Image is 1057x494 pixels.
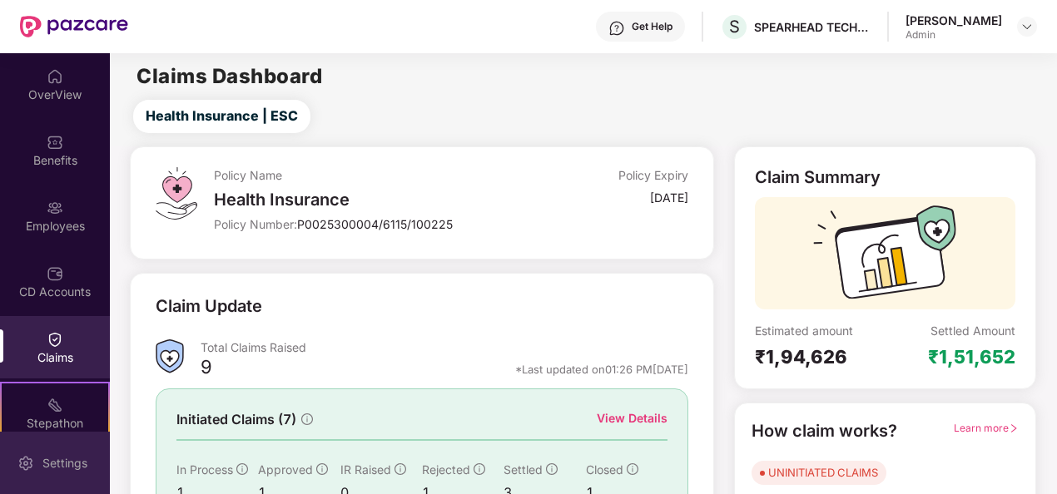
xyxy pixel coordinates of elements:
span: Initiated Claims (7) [176,409,296,430]
span: IR Raised [340,462,391,477]
div: [DATE] [650,190,688,205]
div: Settings [37,455,92,472]
img: svg+xml;base64,PHN2ZyBpZD0iQ2xhaW0iIHhtbG5zPSJodHRwOi8vd3d3LnczLm9yZy8yMDAwL3N2ZyIgd2lkdGg9IjIwIi... [47,331,63,348]
span: Learn more [954,422,1019,434]
div: Health Insurance [214,190,530,210]
div: Claim Update [156,294,262,319]
img: svg+xml;base64,PHN2ZyBpZD0iRHJvcGRvd24tMzJ4MzIiIHhtbG5zPSJodHRwOi8vd3d3LnczLm9yZy8yMDAwL3N2ZyIgd2... [1020,20,1034,33]
h2: Claims Dashboard [136,67,322,86]
div: ₹1,51,652 [928,345,1015,368]
span: info-circle [474,463,485,475]
img: svg+xml;base64,PHN2ZyB3aWR0aD0iMTcyIiBoZWlnaHQ9IjExMyIgdmlld0JveD0iMCAwIDE3MiAxMTMiIGZpbGw9Im5vbm... [813,205,956,309]
div: Settled Amount [930,323,1015,338]
div: How claim works? [752,418,897,444]
img: svg+xml;base64,PHN2ZyBpZD0iQ0RfQWNjb3VudHMiIGRhdGEtbmFtZT0iQ0QgQWNjb3VudHMiIHhtbG5zPSJodHRwOi8vd3... [47,265,63,282]
span: info-circle [627,463,638,475]
span: P0025300004/6115/100225 [297,217,453,231]
span: In Process [176,462,233,477]
button: Health Insurance | ESC [133,100,310,133]
div: 9 [201,355,212,383]
div: SPEARHEAD TECHNOLOGY INDIA PRIVATE LIMITED [754,19,871,35]
span: info-circle [546,463,558,475]
span: Closed [586,462,623,477]
div: Total Claims Raised [201,339,688,355]
div: ₹1,94,626 [755,345,886,368]
img: ClaimsSummaryIcon [156,339,184,373]
span: info-circle [316,463,328,475]
span: info-circle [301,413,313,425]
span: info-circle [236,463,248,475]
div: Claim Summary [755,167,881,187]
img: svg+xml;base64,PHN2ZyBpZD0iSG9tZSIgeG1sbnM9Imh0dHA6Ly93d3cudzMub3JnLzIwMDAvc3ZnIiB3aWR0aD0iMjAiIG... [47,68,63,85]
div: Policy Name [214,167,530,183]
div: UNINITIATED CLAIMS [768,464,878,481]
div: Estimated amount [755,323,886,338]
div: Stepathon [2,415,108,432]
img: New Pazcare Logo [20,16,128,37]
div: Admin [906,28,1002,42]
span: Settled [504,462,543,477]
div: Policy Number: [214,216,530,232]
img: svg+xml;base64,PHN2ZyBpZD0iRW1wbG95ZWVzIiB4bWxucz0iaHR0cDovL3d3dy53My5vcmcvMjAwMC9zdmciIHdpZHRoPS... [47,200,63,216]
img: svg+xml;base64,PHN2ZyBpZD0iQmVuZWZpdHMiIHhtbG5zPSJodHRwOi8vd3d3LnczLm9yZy8yMDAwL3N2ZyIgd2lkdGg9Ij... [47,134,63,151]
div: Policy Expiry [618,167,688,183]
span: S [729,17,740,37]
div: View Details [597,409,667,427]
div: *Last updated on 01:26 PM[DATE] [515,362,688,377]
span: info-circle [395,463,406,475]
div: Get Help [632,20,672,33]
span: Rejected [422,462,470,477]
img: svg+xml;base64,PHN2ZyBpZD0iU2V0dGluZy0yMHgyMCIgeG1sbnM9Imh0dHA6Ly93d3cudzMub3JnLzIwMDAvc3ZnIiB3aW... [17,455,34,472]
img: svg+xml;base64,PHN2ZyBpZD0iSGVscC0zMngzMiIgeG1sbnM9Imh0dHA6Ly93d3cudzMub3JnLzIwMDAvc3ZnIiB3aWR0aD... [608,20,625,37]
span: right [1009,423,1019,433]
span: Health Insurance | ESC [146,106,298,126]
img: svg+xml;base64,PHN2ZyB4bWxucz0iaHR0cDovL3d3dy53My5vcmcvMjAwMC9zdmciIHdpZHRoPSIyMSIgaGVpZ2h0PSIyMC... [47,397,63,413]
div: [PERSON_NAME] [906,12,1002,28]
span: Approved [258,462,313,477]
img: svg+xml;base64,PHN2ZyB4bWxucz0iaHR0cDovL3d3dy53My5vcmcvMjAwMC9zdmciIHdpZHRoPSI0OS4zMiIgaGVpZ2h0PS... [156,167,196,220]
